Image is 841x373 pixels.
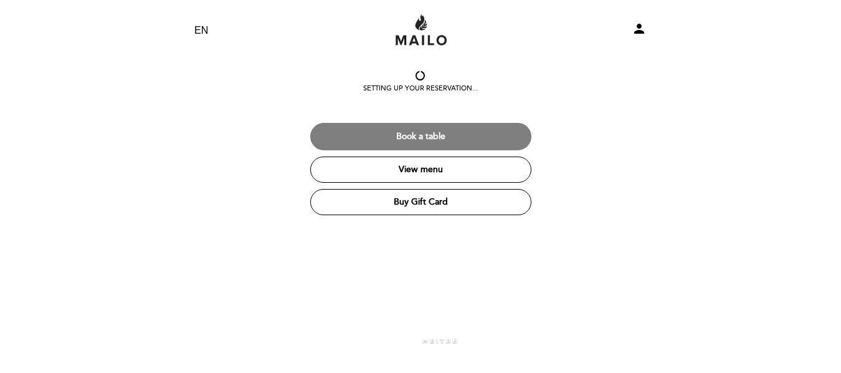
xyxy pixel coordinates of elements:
[632,21,647,36] i: person
[310,123,531,150] button: Book a table
[402,352,440,361] a: Privacy policy
[384,336,457,345] a: powered by
[384,336,419,345] span: powered by
[343,14,498,48] a: Mailo Nordelta
[422,338,457,344] img: MEITRE
[310,157,531,183] button: View menu
[632,21,647,41] button: person
[310,189,531,215] button: Buy Gift Card
[363,84,478,94] div: Setting up your reservation...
